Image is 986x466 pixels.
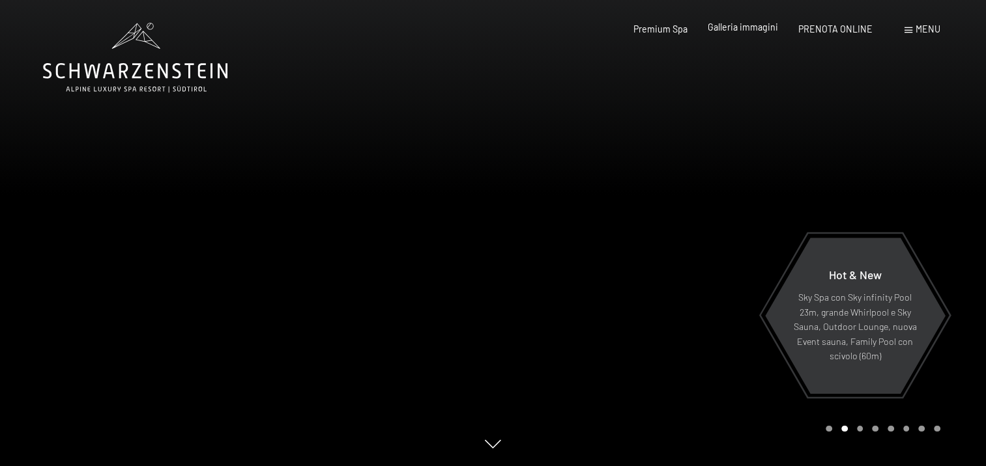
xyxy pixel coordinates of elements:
[798,23,873,34] a: PRENOTA ONLINE
[821,426,940,432] div: Carousel Pagination
[633,23,688,34] a: Premium Spa
[916,23,940,34] span: Menu
[918,426,925,432] div: Carousel Page 7
[903,426,910,432] div: Carousel Page 6
[792,290,917,364] p: Sky Spa con Sky infinity Pool 23m, grande Whirlpool e Sky Sauna, Outdoor Lounge, nuova Event saun...
[708,21,778,33] a: Galleria immagini
[934,426,940,432] div: Carousel Page 8
[872,426,878,432] div: Carousel Page 4
[841,426,848,432] div: Carousel Page 2 (Current Slide)
[888,426,894,432] div: Carousel Page 5
[826,426,832,432] div: Carousel Page 1
[857,426,863,432] div: Carousel Page 3
[828,267,881,282] span: Hot & New
[764,237,946,394] a: Hot & New Sky Spa con Sky infinity Pool 23m, grande Whirlpool e Sky Sauna, Outdoor Lounge, nuova ...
